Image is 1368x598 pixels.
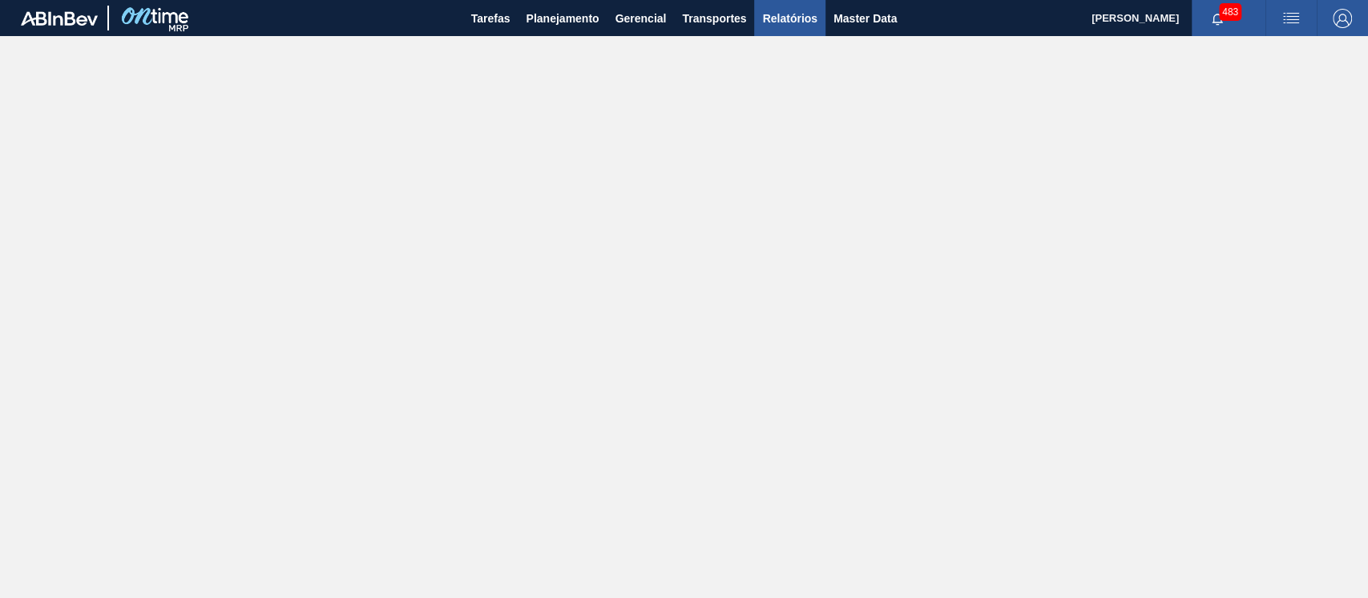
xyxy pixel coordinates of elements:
img: TNhmsLtSVTkK8tSr43FrP2fwEKptu5GPRR3wAAAABJRU5ErkJggg== [21,11,98,26]
span: 483 [1219,3,1241,21]
button: Notificações [1192,7,1243,30]
span: Gerencial [615,9,667,28]
span: Transportes [682,9,746,28]
img: Logout [1333,9,1352,28]
span: Planejamento [526,9,599,28]
span: Relatórios [762,9,817,28]
span: Master Data [833,9,897,28]
img: userActions [1281,9,1301,28]
span: Tarefas [471,9,510,28]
